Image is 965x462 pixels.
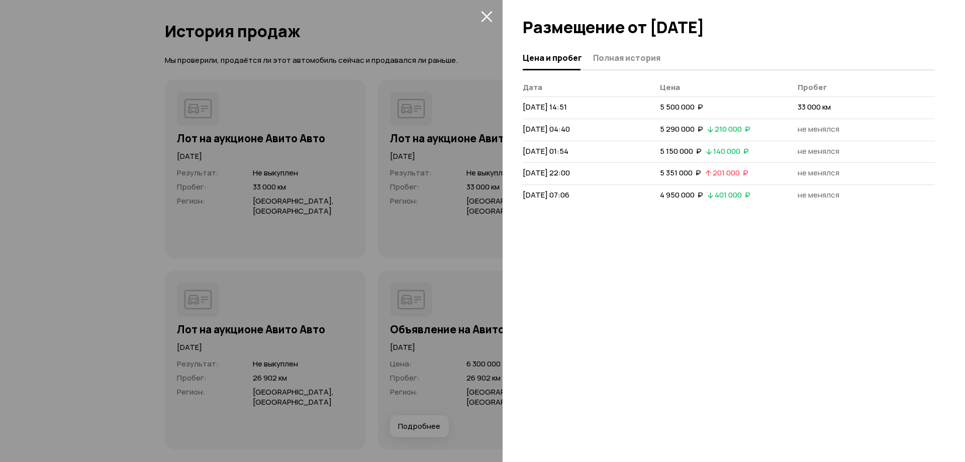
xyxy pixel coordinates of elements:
span: [DATE] 14:51 [523,102,567,112]
span: [DATE] 01:54 [523,146,568,156]
span: не менялся [798,190,839,200]
span: 33 000 км [798,102,831,112]
span: [DATE] 04:40 [523,124,570,134]
span: не менялся [798,146,839,156]
button: закрыть [478,8,495,24]
span: 5 150 000 ₽ [660,146,702,156]
span: Дата [523,82,542,93]
span: 401 000 ₽ [715,190,750,200]
span: 4 950 000 ₽ [660,190,703,200]
span: Цена и пробег [523,53,582,63]
span: Цена [660,82,680,93]
span: не менялся [798,167,839,178]
span: 5 500 000 ₽ [660,102,703,112]
span: Пробег [798,82,827,93]
span: 201 000 ₽ [713,167,748,178]
span: [DATE] 22:00 [523,167,570,178]
span: не менялся [798,124,839,134]
span: [DATE] 07:06 [523,190,569,200]
span: 5 290 000 ₽ [660,124,703,134]
span: 5 351 000 ₽ [660,167,701,178]
span: 140 000 ₽ [713,146,749,156]
span: Полная история [593,53,660,63]
span: 210 000 ₽ [715,124,750,134]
